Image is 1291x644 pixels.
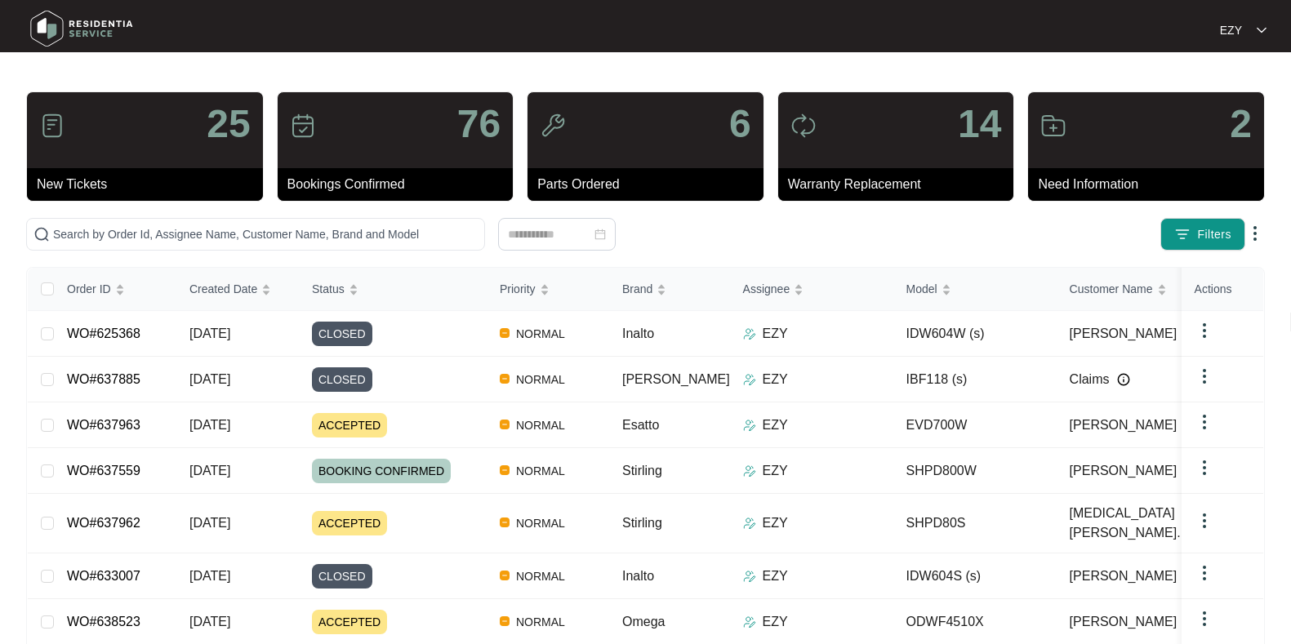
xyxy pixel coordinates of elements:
[622,516,662,530] span: Stirling
[1230,104,1252,144] p: 2
[290,113,316,139] img: icon
[1197,226,1231,243] span: Filters
[1195,321,1214,340] img: dropdown arrow
[893,357,1057,402] td: IBF118 (s)
[500,374,510,384] img: Vercel Logo
[893,311,1057,357] td: IDW604W (s)
[312,459,451,483] span: BOOKING CONFIRMED
[1195,563,1214,583] img: dropdown arrow
[510,324,572,344] span: NORMAL
[67,464,140,477] a: WO#637559
[893,494,1057,553] td: SHPD80S
[1220,22,1242,38] p: EZY
[1057,268,1220,311] th: Customer Name
[312,511,387,535] span: ACCEPTED
[312,610,387,634] span: ACCEPTED
[53,225,478,243] input: Search by Order Id, Assignee Name, Customer Name, Brand and Model
[763,324,788,344] p: EZY
[39,113,65,139] img: icon
[500,420,510,429] img: Vercel Logo
[1070,566,1177,586] span: [PERSON_NAME]
[1182,268,1263,311] th: Actions
[893,402,1057,448] td: EVD700W
[763,415,788,435] p: EZY
[622,464,662,477] span: Stirling
[763,461,788,481] p: EZY
[1160,218,1245,251] button: filter iconFilters
[1070,415,1177,435] span: [PERSON_NAME]
[743,464,756,477] img: Assigner Icon
[622,615,665,628] span: Omega
[730,268,893,311] th: Assignee
[1195,511,1214,531] img: dropdown arrow
[1070,461,1177,481] span: [PERSON_NAME]
[1117,373,1130,386] img: Info icon
[299,268,487,311] th: Status
[189,569,230,583] span: [DATE]
[1070,370,1110,389] span: Claims
[893,553,1057,599] td: IDW604S (s)
[1070,324,1177,344] span: [PERSON_NAME]
[510,612,572,632] span: NORMAL
[33,226,50,242] img: search-icon
[743,517,756,530] img: Assigner Icon
[312,280,345,298] span: Status
[287,175,514,194] p: Bookings Confirmed
[510,415,572,435] span: NORMAL
[1040,113,1066,139] img: icon
[312,367,372,392] span: CLOSED
[743,615,756,628] img: Assigner Icon
[189,516,230,530] span: [DATE]
[67,372,140,386] a: WO#637885
[189,615,230,628] span: [DATE]
[189,418,230,432] span: [DATE]
[1195,412,1214,432] img: dropdown arrow
[67,615,140,628] a: WO#638523
[743,570,756,583] img: Assigner Icon
[729,104,751,144] p: 6
[893,448,1057,494] td: SHPD800W
[67,516,140,530] a: WO#637962
[189,464,230,477] span: [DATE]
[189,372,230,386] span: [DATE]
[500,328,510,338] img: Vercel Logo
[500,571,510,580] img: Vercel Logo
[457,104,501,144] p: 76
[312,322,372,346] span: CLOSED
[67,326,140,340] a: WO#625368
[1038,175,1264,194] p: Need Information
[906,280,937,298] span: Model
[1245,224,1265,243] img: dropdown arrow
[1257,26,1267,34] img: dropdown arrow
[609,268,730,311] th: Brand
[622,418,659,432] span: Esatto
[743,327,756,340] img: Assigner Icon
[500,517,510,527] img: Vercel Logo
[500,465,510,475] img: Vercel Logo
[622,569,654,583] span: Inalto
[1174,226,1191,242] img: filter icon
[743,373,756,386] img: Assigner Icon
[487,268,609,311] th: Priority
[189,326,230,340] span: [DATE]
[788,175,1014,194] p: Warranty Replacement
[1195,458,1214,477] img: dropdown arrow
[207,104,250,144] p: 25
[540,113,566,139] img: icon
[500,280,536,298] span: Priority
[622,326,654,340] span: Inalto
[67,280,111,298] span: Order ID
[67,569,140,583] a: WO#633007
[176,268,299,311] th: Created Date
[312,564,372,588] span: CLOSED
[743,280,790,298] span: Assignee
[510,566,572,586] span: NORMAL
[24,4,139,53] img: residentia service logo
[1070,280,1153,298] span: Customer Name
[763,513,788,533] p: EZY
[189,280,257,298] span: Created Date
[958,104,1001,144] p: 14
[743,419,756,432] img: Assigner Icon
[510,513,572,533] span: NORMAL
[763,566,788,586] p: EZY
